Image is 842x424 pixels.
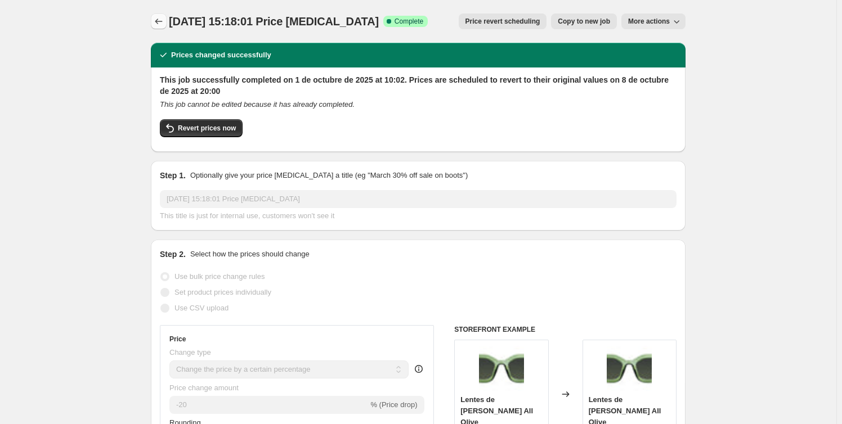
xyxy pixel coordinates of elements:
h2: Prices changed successfully [171,49,271,61]
h2: Step 1. [160,170,186,181]
p: Select how the prices should change [190,249,310,260]
img: azalee-all-olive-frontal_1280x.progressive_389d0da8-3a67-4741-8cac-c399679cc047_80x.webp [479,346,524,391]
h6: STOREFRONT EXAMPLE [454,325,677,334]
button: Revert prices now [160,119,243,137]
span: Change type [169,348,211,357]
span: Copy to new job [558,17,610,26]
button: Price change jobs [151,13,167,29]
p: Optionally give your price [MEDICAL_DATA] a title (eg "March 30% off sale on boots") [190,170,468,181]
span: Use CSV upload [174,304,229,312]
button: Price revert scheduling [459,13,547,29]
span: [DATE] 15:18:01 Price [MEDICAL_DATA] [169,15,379,28]
span: Use bulk price change rules [174,272,265,281]
span: Price change amount [169,384,239,392]
span: % (Price drop) [370,400,417,409]
button: More actions [621,13,686,29]
h2: Step 2. [160,249,186,260]
span: More actions [628,17,670,26]
span: Complete [395,17,423,26]
span: This title is just for internal use, customers won't see it [160,211,334,220]
div: help [413,363,424,375]
h2: This job successfully completed on 1 de octubre de 2025 at 10:02. Prices are scheduled to revert ... [160,74,677,97]
span: Set product prices individually [174,288,271,296]
img: azalee-all-olive-frontal_1280x.progressive_389d0da8-3a67-4741-8cac-c399679cc047_80x.webp [607,346,652,391]
button: Copy to new job [551,13,617,29]
span: Revert prices now [178,124,236,133]
input: 30% off holiday sale [160,190,677,208]
i: This job cannot be edited because it has already completed. [160,100,355,109]
input: -15 [169,396,368,414]
span: Price revert scheduling [465,17,540,26]
h3: Price [169,335,186,344]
